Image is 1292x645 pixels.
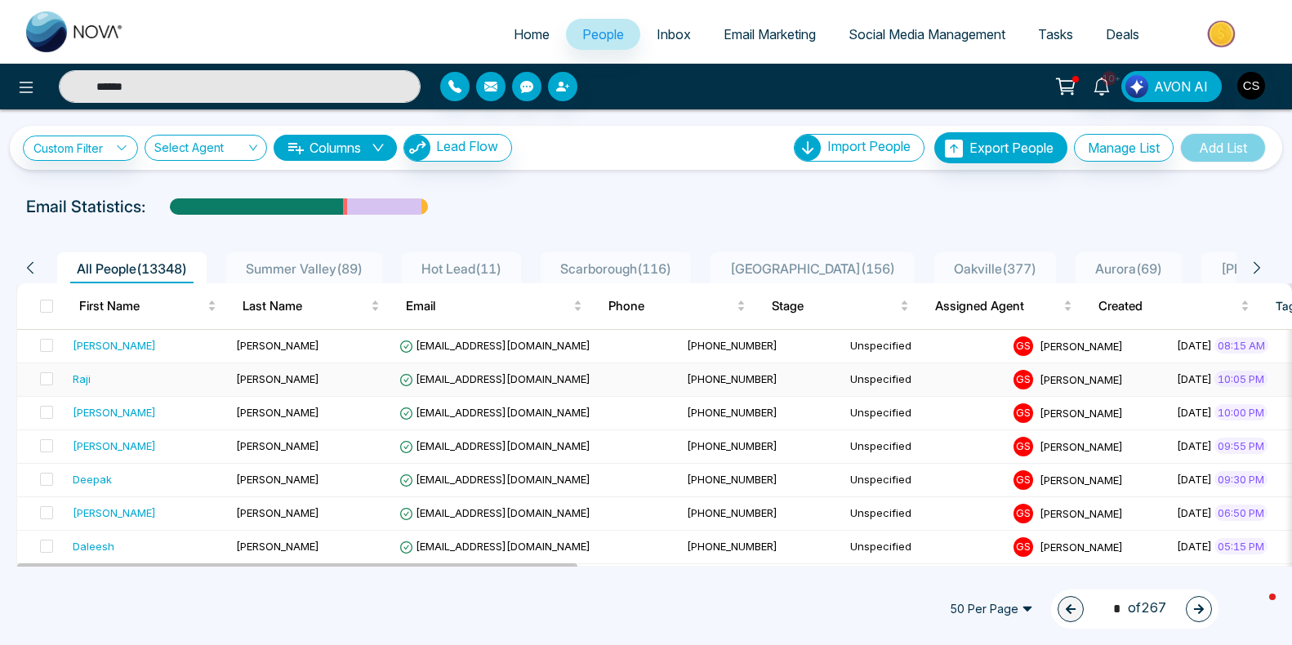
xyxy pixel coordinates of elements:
span: Summer Valley ( 89 ) [239,260,369,277]
span: 06:50 PM [1214,505,1267,521]
td: Unspecified [844,531,1007,564]
span: down [372,141,385,154]
button: AVON AI [1121,71,1222,102]
a: Deals [1089,19,1156,50]
span: [EMAIL_ADDRESS][DOMAIN_NAME] [399,540,590,553]
th: Phone [595,283,759,329]
span: [DATE] [1177,506,1212,519]
th: Email [393,283,595,329]
td: Unspecified [844,397,1007,430]
span: [DATE] [1177,540,1212,553]
td: Unspecified [844,430,1007,464]
div: Deepak [73,471,112,487]
div: [PERSON_NAME] [73,438,156,454]
img: User Avatar [1237,72,1265,100]
span: Hot Lead ( 11 ) [415,260,508,277]
div: Daleesh [73,538,114,554]
span: Created [1098,296,1237,316]
th: Created [1085,283,1263,329]
span: Home [514,26,550,42]
a: Custom Filter [23,136,138,161]
span: [EMAIL_ADDRESS][DOMAIN_NAME] [399,406,590,419]
a: Inbox [640,19,707,50]
p: Email Statistics: [26,194,145,219]
span: Last Name [243,296,368,316]
span: [EMAIL_ADDRESS][DOMAIN_NAME] [399,506,590,519]
span: [PHONE_NUMBER] [687,506,777,519]
span: Email Marketing [724,26,816,42]
span: Export People [969,140,1054,156]
span: 08:15 AM [1214,337,1268,354]
a: Home [497,19,566,50]
div: [PERSON_NAME] [73,337,156,354]
span: [PERSON_NAME] [236,339,319,352]
span: Email [406,296,570,316]
img: Market-place.gif [1164,16,1282,52]
span: Scarborough ( 116 ) [554,260,678,277]
span: Tasks [1038,26,1073,42]
td: Unspecified [844,363,1007,397]
span: 10+ [1102,71,1116,86]
span: G S [1014,537,1033,557]
span: Inbox [657,26,691,42]
span: G S [1014,370,1033,389]
td: Unspecified [844,464,1007,497]
a: 10+ [1082,71,1121,100]
button: Columnsdown [274,135,397,161]
a: Lead FlowLead Flow [397,134,512,162]
div: [PERSON_NAME] [73,505,156,521]
span: Aurora ( 69 ) [1089,260,1169,277]
th: First Name [66,283,229,329]
span: People [582,26,624,42]
th: Last Name [229,283,393,329]
span: [PERSON_NAME] [236,406,319,419]
span: [EMAIL_ADDRESS][DOMAIN_NAME] [399,339,590,352]
button: Manage List [1074,134,1174,162]
span: 50 Per Page [938,596,1045,622]
span: [DATE] [1177,439,1212,452]
button: Export People [934,132,1067,163]
button: Lead Flow [403,134,512,162]
span: [PERSON_NAME] [1040,339,1123,352]
img: Nova CRM Logo [26,11,124,52]
span: [PHONE_NUMBER] [687,473,777,486]
span: Assigned Agent [935,296,1060,316]
span: [PERSON_NAME] [1040,406,1123,419]
span: G S [1014,403,1033,423]
span: 10:00 PM [1214,404,1267,420]
th: Assigned Agent [922,283,1085,329]
span: [PERSON_NAME] [1040,506,1123,519]
th: Stage [759,283,922,329]
td: Unspecified [844,497,1007,531]
span: [EMAIL_ADDRESS][DOMAIN_NAME] [399,439,590,452]
span: 09:55 PM [1214,438,1267,454]
span: [EMAIL_ADDRESS][DOMAIN_NAME] [399,372,590,385]
span: 10:05 PM [1214,371,1267,387]
span: G S [1014,504,1033,523]
span: First Name [79,296,204,316]
span: Phone [608,296,733,316]
span: Lead Flow [436,138,498,154]
span: [PHONE_NUMBER] [687,339,777,352]
img: Lead Flow [404,135,430,161]
span: [DATE] [1177,406,1212,419]
a: Email Marketing [707,19,832,50]
iframe: Intercom live chat [1236,589,1276,629]
span: [PHONE_NUMBER] [687,439,777,452]
td: Unspecified [844,564,1007,598]
span: [PERSON_NAME] [1040,372,1123,385]
span: [DATE] [1177,372,1212,385]
span: AVON AI [1154,77,1208,96]
span: [PERSON_NAME] [236,473,319,486]
span: [PERSON_NAME] [236,372,319,385]
span: 09:30 PM [1214,471,1267,487]
span: All People ( 13348 ) [70,260,194,277]
span: [PERSON_NAME] [236,439,319,452]
a: Tasks [1022,19,1089,50]
span: [PHONE_NUMBER] [687,372,777,385]
span: 05:15 PM [1214,538,1267,554]
span: [PHONE_NUMBER] [687,406,777,419]
span: G S [1014,437,1033,456]
span: Deals [1106,26,1139,42]
span: [PERSON_NAME] [1040,439,1123,452]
